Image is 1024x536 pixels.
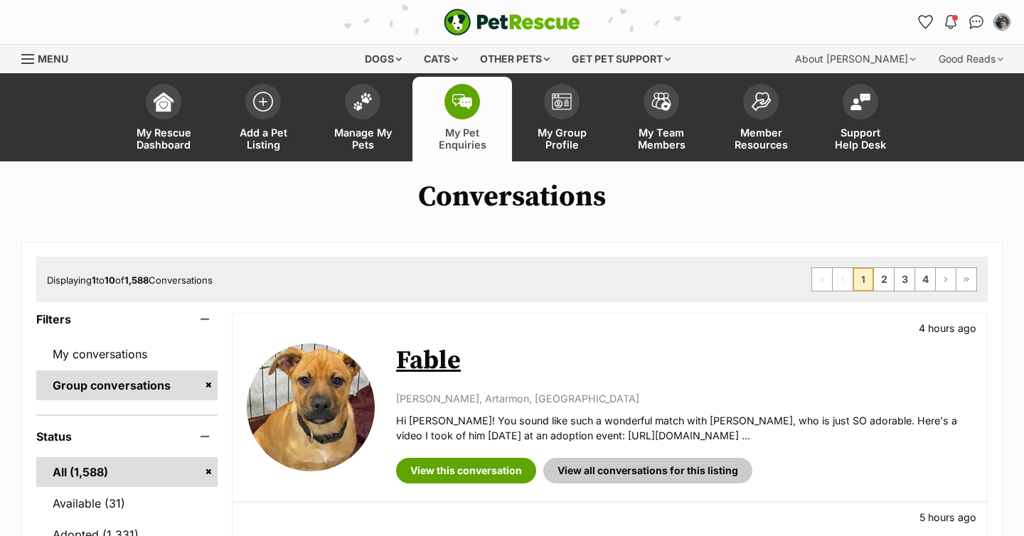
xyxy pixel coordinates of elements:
span: First page [812,268,832,291]
img: add-pet-listing-icon-0afa8454b4691262ce3f59096e99ab1cd57d4a30225e0717b998d2c9b9846f56.svg [253,92,273,112]
span: Add a Pet Listing [231,127,295,151]
a: Last page [956,268,976,291]
p: 5 hours ago [919,510,976,525]
div: Good Reads [929,45,1013,73]
p: 4 hours ago [919,321,976,336]
header: Filters [36,313,218,326]
span: Support Help Desk [828,127,892,151]
a: Support Help Desk [811,77,910,161]
span: Page 1 [853,268,873,291]
div: Get pet support [562,45,681,73]
a: All (1,588) [36,457,218,487]
span: My Pet Enquiries [430,127,494,151]
img: help-desk-icon-fdf02630f3aa405de69fd3d07c3f3aa587a6932b1a1747fa1d2bba05be0121f9.svg [850,93,870,110]
img: pet-enquiries-icon-7e3ad2cf08bfb03b45e93fb7055b45f3efa6380592205ae92323e6603595dc1f.svg [452,94,472,109]
a: Page 3 [895,268,914,291]
button: Notifications [939,11,962,33]
a: Menu [21,45,78,70]
span: My Group Profile [530,127,594,151]
img: member-resources-icon-8e73f808a243e03378d46382f2149f9095a855e16c252ad45f914b54edf8863c.svg [751,92,771,111]
a: My Rescue Dashboard [114,77,213,161]
a: Group conversations [36,370,218,400]
a: My Group Profile [512,77,612,161]
a: PetRescue [444,9,580,36]
a: My conversations [36,339,218,369]
nav: Pagination [811,267,977,291]
a: Available (31) [36,488,218,518]
header: Status [36,430,218,443]
a: Page 2 [874,268,894,291]
div: Other pets [470,45,560,73]
img: logo-e224e6f780fb5917bec1dbf3a21bbac754714ae5b6737aabdf751b685950b380.svg [444,9,580,36]
button: My account [991,11,1013,33]
span: My Team Members [629,127,693,151]
span: Menu [38,53,68,65]
a: View this conversation [396,458,536,483]
span: Previous page [833,268,853,291]
a: Page 4 [915,268,935,291]
a: View all conversations for this listing [543,458,752,483]
a: Manage My Pets [313,77,412,161]
a: Add a Pet Listing [213,77,313,161]
a: Next page [936,268,956,291]
strong: 1,588 [124,274,149,286]
img: notifications-46538b983faf8c2785f20acdc204bb7945ddae34d4c08c2a6579f10ce5e182be.svg [945,15,956,29]
img: Martine profile pic [995,15,1009,29]
img: chat-41dd97257d64d25036548639549fe6c8038ab92f7586957e7f3b1b290dea8141.svg [969,15,984,29]
span: My Rescue Dashboard [132,127,196,151]
div: About [PERSON_NAME] [785,45,926,73]
ul: Account quick links [914,11,1013,33]
a: Favourites [914,11,937,33]
a: Member Resources [711,77,811,161]
a: My Pet Enquiries [412,77,512,161]
strong: 1 [92,274,96,286]
a: Conversations [965,11,988,33]
strong: 10 [105,274,115,286]
p: [PERSON_NAME], Artarmon, [GEOGRAPHIC_DATA] [396,391,973,406]
span: Displaying to of Conversations [47,274,213,286]
span: Member Resources [729,127,793,151]
div: Dogs [355,45,412,73]
span: Manage My Pets [331,127,395,151]
p: Hi [PERSON_NAME]! You sound like such a wonderful match with [PERSON_NAME], who is just SO adorab... [396,413,973,444]
img: team-members-icon-5396bd8760b3fe7c0b43da4ab00e1e3bb1a5d9ba89233759b79545d2d3fc5d0d.svg [651,92,671,111]
a: My Team Members [612,77,711,161]
img: group-profile-icon-3fa3cf56718a62981997c0bc7e787c4b2cf8bcc04b72c1350f741eb67cf2f40e.svg [552,93,572,110]
img: dashboard-icon-eb2f2d2d3e046f16d808141f083e7271f6b2e854fb5c12c21221c1fb7104beca.svg [154,92,174,112]
img: Fable [247,343,375,471]
div: Cats [414,45,468,73]
img: manage-my-pets-icon-02211641906a0b7f246fdf0571729dbe1e7629f14944591b6c1af311fb30b64b.svg [353,92,373,111]
a: Fable [396,345,461,377]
